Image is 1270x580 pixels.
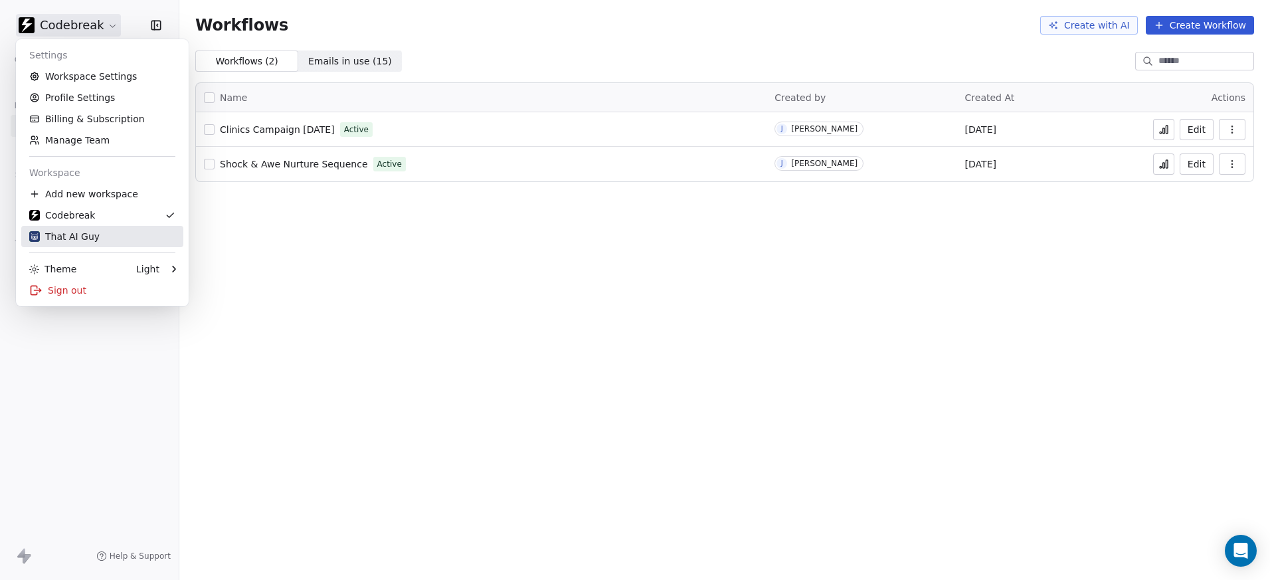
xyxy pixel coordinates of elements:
[21,66,183,87] a: Workspace Settings
[29,231,40,242] img: ThatAIGuy_Icon_WhiteonBlue.webp
[136,262,159,276] div: Light
[29,209,95,222] div: Codebreak
[29,210,40,221] img: Codebreak_Favicon.png
[21,280,183,301] div: Sign out
[29,230,100,243] div: That AI Guy
[29,262,76,276] div: Theme
[21,108,183,130] a: Billing & Subscription
[21,87,183,108] a: Profile Settings
[21,45,183,66] div: Settings
[21,130,183,151] a: Manage Team
[21,183,183,205] div: Add new workspace
[21,162,183,183] div: Workspace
